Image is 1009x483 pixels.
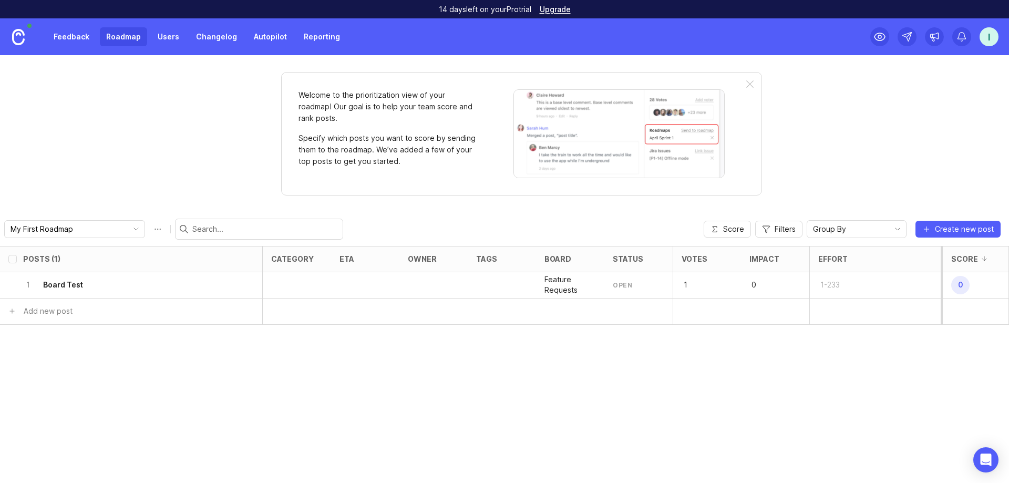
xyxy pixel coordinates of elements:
button: Filters [755,221,802,238]
div: Effort [818,255,848,263]
p: Specify which posts you want to score by sending them to the roadmap. We’ve added a few of your t... [298,132,477,167]
div: Open Intercom Messenger [973,447,998,472]
div: toggle menu [807,220,907,238]
a: Changelog [190,27,243,46]
input: Search... [192,223,338,235]
a: Roadmap [100,27,147,46]
svg: toggle icon [128,225,145,233]
span: Create new post [935,224,994,234]
div: toggle menu [4,220,145,238]
div: status [613,255,643,263]
input: My First Roadmap [11,223,127,235]
img: When viewing a post, you can send it to a roadmap [513,89,725,178]
div: Impact [749,255,779,263]
div: eta [339,255,354,263]
p: 1-233 [818,278,851,292]
button: I [980,27,998,46]
div: Add new post [24,305,73,317]
button: Score [704,221,751,238]
div: open [613,281,632,290]
div: board [544,255,571,263]
a: Users [151,27,186,46]
div: category [271,255,314,263]
div: Posts (1) [23,255,60,263]
p: 1 [23,280,33,290]
a: Feedback [47,27,96,46]
button: Roadmap options [149,221,166,238]
span: Score [723,224,744,234]
img: Canny Home [12,29,25,45]
p: 14 days left on your Pro trial [439,4,531,15]
p: Feature Requests [544,274,596,295]
button: Create new post [915,221,1001,238]
div: Votes [682,255,707,263]
h6: Board Test [43,280,83,290]
button: 1Board Test [23,272,233,298]
a: Upgrade [540,6,571,13]
div: tags [476,255,497,263]
svg: toggle icon [889,225,906,233]
span: 0 [951,276,970,294]
div: owner [408,255,437,263]
p: Welcome to the prioritization view of your roadmap! Our goal is to help your team score and rank ... [298,89,477,124]
p: 0 [749,278,782,292]
a: Autopilot [248,27,293,46]
span: Group By [813,223,846,235]
span: Filters [775,224,796,234]
p: 1 [682,278,714,292]
div: Score [951,255,978,263]
a: Reporting [297,27,346,46]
